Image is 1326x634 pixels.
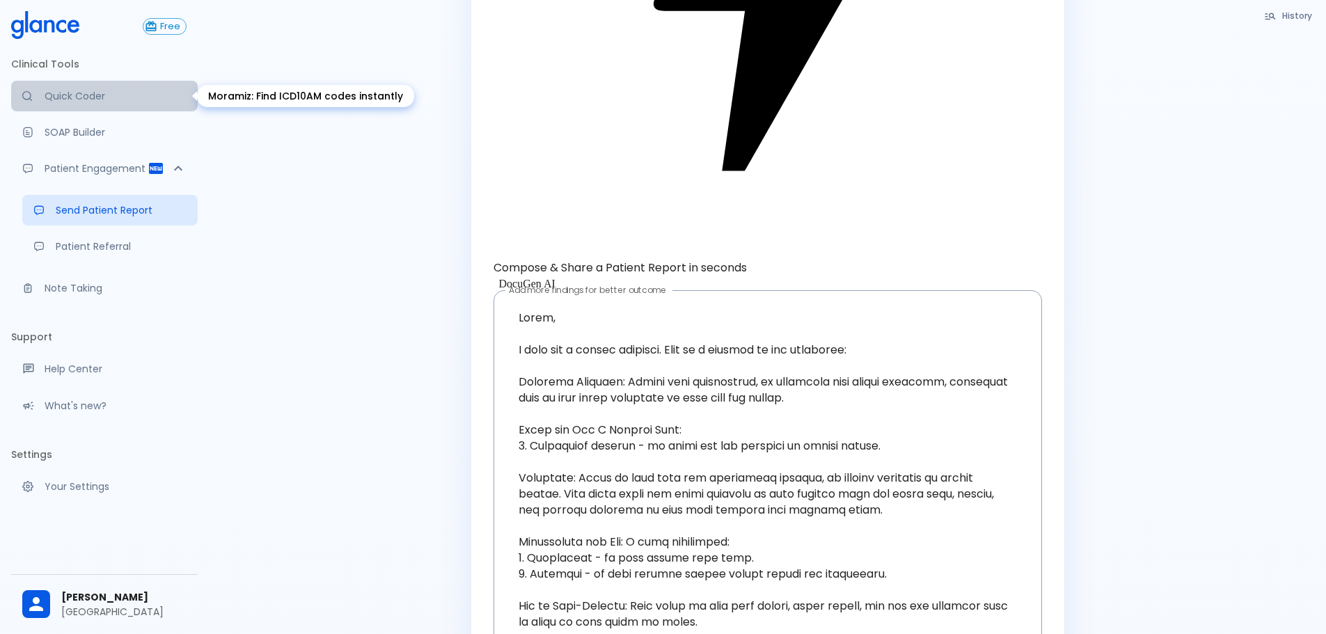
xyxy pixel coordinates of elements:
span: [PERSON_NAME] [61,590,187,605]
h6: Compose & Share a Patient Report in seconds [494,258,1042,278]
div: Moramiz: Find ICD10AM codes instantly [197,85,414,107]
p: SOAP Builder [45,125,187,139]
span: Free [155,22,186,32]
p: Patient Engagement [45,161,148,175]
a: Moramiz: Find ICD10AM codes instantly [11,81,198,111]
p: Help Center [45,362,187,376]
p: Quick Coder [45,89,187,103]
button: History [1257,6,1320,26]
p: Send Patient Report [56,203,187,217]
a: Send a patient summary [22,195,198,225]
a: Get help from our support team [11,354,198,384]
a: Receive patient referrals [22,231,198,262]
div: Recent updates and feature releases [11,390,198,421]
p: [GEOGRAPHIC_DATA] [61,605,187,619]
p: Note Taking [45,281,187,295]
p: Your Settings [45,480,187,493]
button: Free [143,18,187,35]
a: Click to view or change your subscription [143,18,198,35]
li: Support [11,320,198,354]
a: Advanced note-taking [11,273,198,303]
div: Patient Reports & Referrals [11,153,198,184]
li: Clinical Tools [11,47,198,81]
a: Docugen: Compose a clinical documentation in seconds [11,117,198,148]
li: Settings [11,438,198,471]
span: DocuGen AI [494,278,561,290]
p: Patient Referral [56,239,187,253]
p: What's new? [45,399,187,413]
div: [PERSON_NAME][GEOGRAPHIC_DATA] [11,580,198,628]
a: Manage your settings [11,471,198,502]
